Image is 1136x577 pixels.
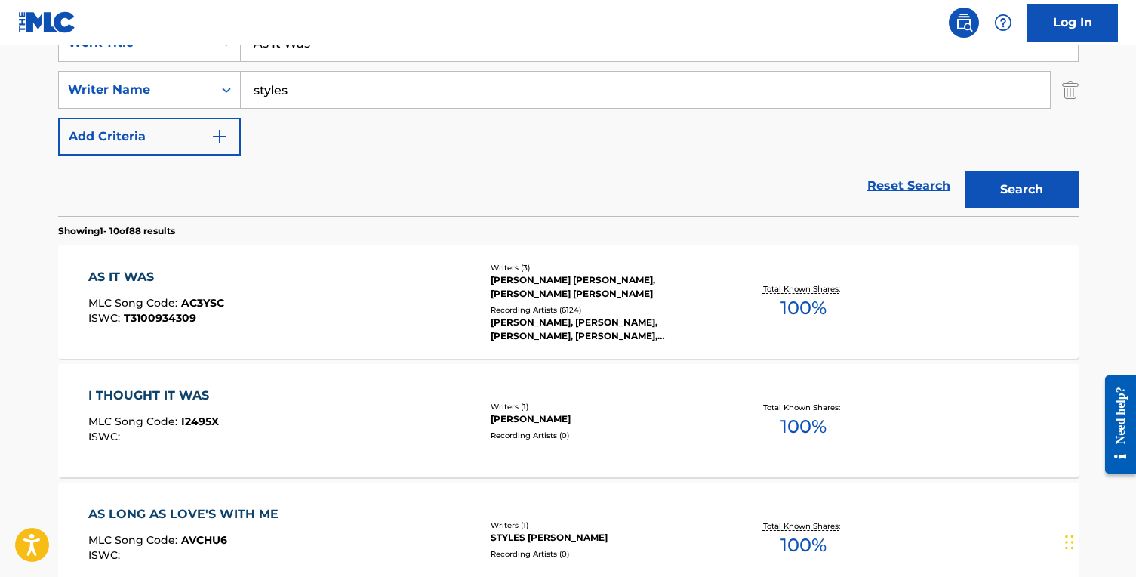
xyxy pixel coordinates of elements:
div: Help [988,8,1018,38]
span: I2495X [181,415,219,428]
span: 100 % [780,295,827,322]
a: I THOUGHT IT WASMLC Song Code:I2495XISWC:Writers (1)[PERSON_NAME]Recording Artists (0)Total Known... [58,364,1079,477]
button: Add Criteria [58,118,241,156]
div: Recording Artists ( 6124 ) [491,304,719,316]
div: [PERSON_NAME], [PERSON_NAME], [PERSON_NAME], [PERSON_NAME], [PERSON_NAME] [491,316,719,343]
span: ISWC : [88,548,124,562]
img: Delete Criterion [1062,71,1079,109]
div: Writers ( 1 ) [491,520,719,531]
div: STYLES [PERSON_NAME] [491,531,719,545]
div: Recording Artists ( 0 ) [491,548,719,560]
span: MLC Song Code : [88,415,181,428]
span: ISWC : [88,311,124,325]
iframe: Chat Widget [1061,504,1136,577]
p: Showing 1 - 10 of 88 results [58,224,175,238]
div: [PERSON_NAME] [491,412,719,426]
img: MLC Logo [18,11,76,33]
a: Log In [1027,4,1118,42]
div: Writer Name [68,81,204,99]
button: Search [965,171,1079,208]
img: 9d2ae6d4665cec9f34b9.svg [211,128,229,146]
div: [PERSON_NAME] [PERSON_NAME], [PERSON_NAME] [PERSON_NAME] [491,273,719,301]
form: Search Form [58,24,1079,216]
span: 100 % [780,413,827,440]
a: AS IT WASMLC Song Code:AC3YSCISWC:T3100934309Writers (3)[PERSON_NAME] [PERSON_NAME], [PERSON_NAME... [58,245,1079,359]
span: AC3YSC [181,296,224,310]
p: Total Known Shares: [763,402,844,413]
span: ISWC : [88,430,124,443]
div: Writers ( 1 ) [491,401,719,412]
img: help [994,14,1012,32]
a: Reset Search [860,169,958,202]
a: Public Search [949,8,979,38]
div: I THOUGHT IT WAS [88,387,219,405]
p: Total Known Shares: [763,520,844,532]
div: Drag [1065,520,1074,565]
div: AS LONG AS LOVE'S WITH ME [88,505,286,523]
p: Total Known Shares: [763,283,844,295]
span: MLC Song Code : [88,296,181,310]
span: AVCHU6 [181,533,227,547]
div: Recording Artists ( 0 ) [491,430,719,441]
div: AS IT WAS [88,268,224,286]
iframe: Resource Center [1094,364,1136,486]
span: T3100934309 [124,311,196,325]
span: 100 % [780,532,827,559]
img: search [955,14,973,32]
span: MLC Song Code : [88,533,181,547]
div: Writers ( 3 ) [491,262,719,273]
